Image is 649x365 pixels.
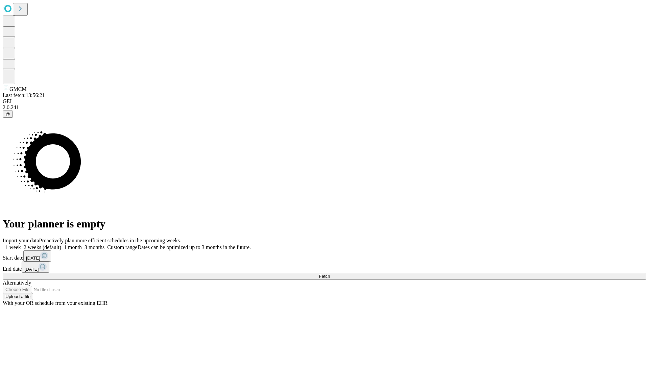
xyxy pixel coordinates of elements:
[3,280,31,286] span: Alternatively
[26,255,40,261] span: [DATE]
[3,262,646,273] div: End date
[3,250,646,262] div: Start date
[22,262,49,273] button: [DATE]
[64,244,82,250] span: 1 month
[3,111,13,118] button: @
[9,86,27,92] span: GMCM
[319,274,330,279] span: Fetch
[3,300,107,306] span: With your OR schedule from your existing EHR
[3,104,646,111] div: 2.0.241
[138,244,251,250] span: Dates can be optimized up to 3 months in the future.
[3,98,646,104] div: GEI
[24,267,39,272] span: [DATE]
[3,273,646,280] button: Fetch
[5,244,21,250] span: 1 week
[5,112,10,117] span: @
[3,218,646,230] h1: Your planner is empty
[3,238,39,243] span: Import your data
[39,238,181,243] span: Proactively plan more efficient schedules in the upcoming weeks.
[3,92,45,98] span: Last fetch: 13:56:21
[107,244,137,250] span: Custom range
[3,293,33,300] button: Upload a file
[85,244,104,250] span: 3 months
[23,250,51,262] button: [DATE]
[24,244,61,250] span: 2 weeks (default)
